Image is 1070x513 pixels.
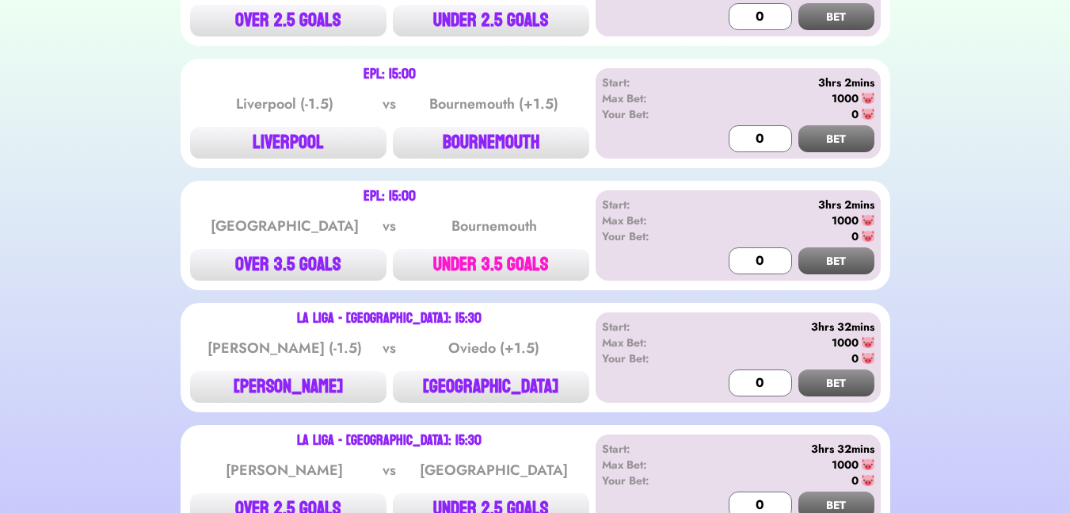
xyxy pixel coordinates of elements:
[204,93,364,115] div: Liverpool (-1.5)
[862,458,874,471] img: 🐷
[602,319,693,335] div: Start:
[602,457,693,473] div: Max Bet:
[204,459,364,481] div: [PERSON_NAME]
[297,435,482,447] div: La Liga - [GEOGRAPHIC_DATA]: 15:30
[393,249,589,281] button: UNDER 3.5 GOALS
[364,190,416,203] div: EPL: 15:00
[862,230,874,243] img: 🐷
[602,75,693,90] div: Start:
[692,75,874,90] div: 3hrs 2mins
[602,212,693,228] div: Max Bet:
[414,215,574,237] div: Bournemouth
[414,459,574,481] div: [GEOGRAPHIC_DATA]
[862,352,874,365] img: 🐷
[832,90,859,106] div: 1000
[190,371,386,403] button: [PERSON_NAME]
[393,5,589,36] button: UNDER 2.5 GOALS
[393,127,589,159] button: BOURNEMOUTH
[204,337,364,359] div: [PERSON_NAME] (-1.5)
[190,249,386,281] button: OVER 3.5 GOALS
[832,457,859,473] div: 1000
[414,337,574,359] div: Oviedo (+1.5)
[190,5,386,36] button: OVER 2.5 GOALS
[862,108,874,121] img: 🐷
[602,106,693,122] div: Your Bet:
[692,197,874,212] div: 3hrs 2mins
[204,215,364,237] div: [GEOGRAPHIC_DATA]
[798,3,874,30] button: BET
[851,350,859,366] div: 0
[832,335,859,350] div: 1000
[862,336,874,349] img: 🐷
[602,473,693,488] div: Your Bet:
[692,319,874,335] div: 3hrs 32mins
[862,214,874,227] img: 🐷
[602,197,693,212] div: Start:
[851,473,859,488] div: 0
[379,337,399,359] div: vs
[798,369,874,396] button: BET
[379,215,399,237] div: vs
[190,127,386,159] button: LIVERPOOL
[602,90,693,106] div: Max Bet:
[851,228,859,244] div: 0
[798,125,874,152] button: BET
[414,93,574,115] div: Bournemouth (+1.5)
[862,92,874,105] img: 🐷
[602,335,693,350] div: Max Bet:
[851,106,859,122] div: 0
[393,371,589,403] button: [GEOGRAPHIC_DATA]
[379,459,399,481] div: vs
[798,247,874,274] button: BET
[602,228,693,244] div: Your Bet:
[364,68,416,81] div: EPL: 15:00
[379,93,399,115] div: vs
[602,441,693,457] div: Start:
[602,350,693,366] div: Your Bet:
[862,474,874,487] img: 🐷
[692,441,874,457] div: 3hrs 32mins
[297,312,482,325] div: La Liga - [GEOGRAPHIC_DATA]: 15:30
[832,212,859,228] div: 1000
